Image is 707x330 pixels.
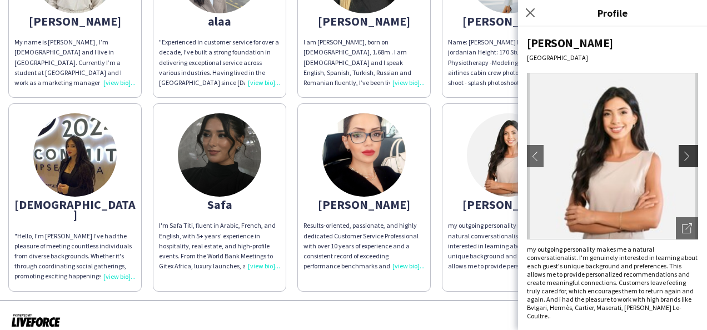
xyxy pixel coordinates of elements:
[14,16,136,26] div: [PERSON_NAME]
[527,245,698,320] div: my outgoing personality makes me a natural conversationalist. I'm genuinely interested in learnin...
[159,221,280,271] div: I'm Safa Titi, fluent in Arabic, French, and English, with 5+ years' experience in hospitality, r...
[527,53,698,62] div: [GEOGRAPHIC_DATA]
[448,221,569,271] div: my outgoing personality makes me a natural conversationalist. I'm genuinely interested in learnin...
[527,73,698,239] img: Crew avatar or photo
[14,231,136,282] div: "Hello, I'm [PERSON_NAME] I've had the pleasure of meeting countless individuals from diverse bac...
[467,113,550,197] img: thumb-65fd8dc553053.jpeg
[303,221,425,271] div: Results-oriented, passionate, and highly dedicated Customer Service Professional with over 10 yea...
[527,36,698,51] div: [PERSON_NAME]
[303,37,425,88] div: I am [PERSON_NAME], born on [DEMOGRAPHIC_DATA], 1.68m . I am [DEMOGRAPHIC_DATA] and I speak Engli...
[518,6,707,20] h3: Profile
[159,199,280,209] div: Safa
[303,16,425,26] div: [PERSON_NAME]
[159,37,280,88] div: "Experienced in customer service for over a decade, I’ve built a strong foundation in delivering ...
[676,217,698,239] div: Open photos pop-in
[448,199,569,209] div: [PERSON_NAME]
[448,16,569,26] div: [PERSON_NAME]
[11,312,61,328] img: Powered by Liveforce
[33,113,117,197] img: thumb-67570c1f332d6.jpeg
[14,199,136,219] div: [DEMOGRAPHIC_DATA]
[322,113,406,197] img: thumb-93cfcb23-46f9-4184-bf17-0e46cc10f34d.jpg
[178,113,261,197] img: thumb-9b953f8e-3d33-4058-9de8-fb570361871a.jpg
[159,16,280,26] div: alaa
[14,37,136,88] div: My name is [PERSON_NAME] , I’m [DEMOGRAPHIC_DATA] and I live in [GEOGRAPHIC_DATA]. Currently I’m ...
[303,199,425,209] div: [PERSON_NAME]
[448,37,569,88] div: Name: [PERSON_NAME] Nationality: jordanian Height: 170 Studying Physiotherapy -Modeling aside as ...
